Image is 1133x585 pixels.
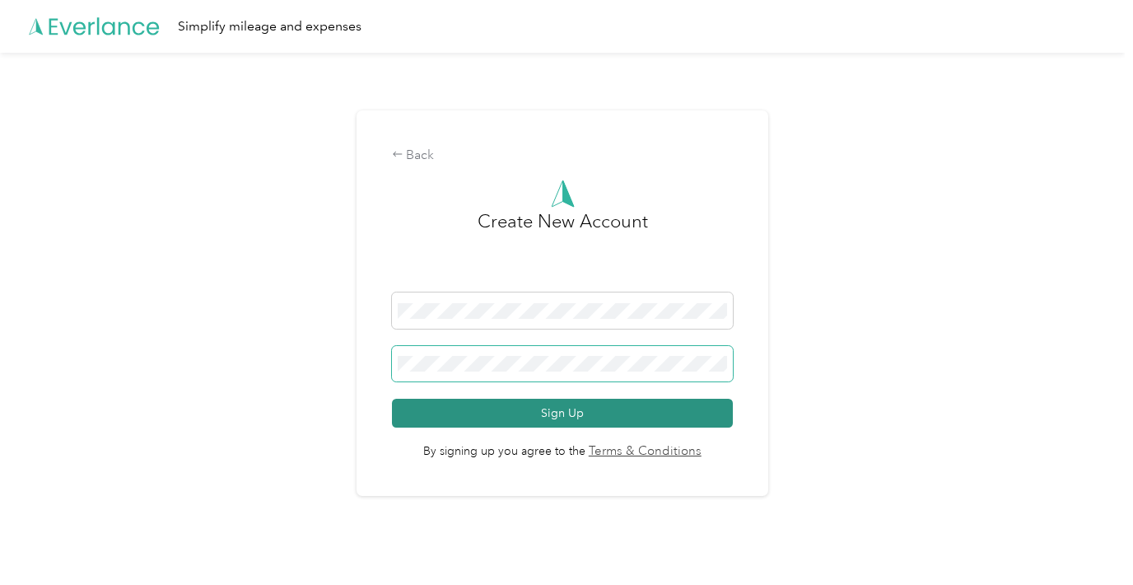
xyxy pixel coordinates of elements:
[392,146,734,166] div: Back
[392,428,734,461] span: By signing up you agree to the
[478,208,648,292] h3: Create New Account
[585,442,702,461] a: Terms & Conditions
[392,399,734,428] button: Sign Up
[178,16,361,37] div: Simplify mileage and expenses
